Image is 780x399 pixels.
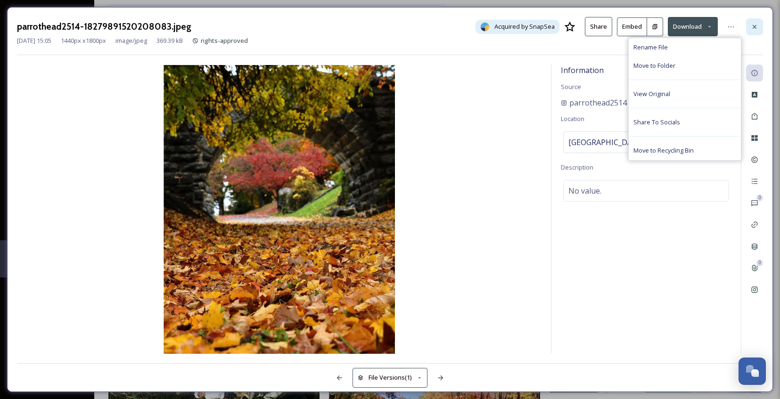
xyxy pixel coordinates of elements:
[569,97,627,108] span: parrothead2514
[585,17,612,36] button: Share
[115,36,147,45] span: image/jpeg
[480,22,490,32] img: snapsea-logo.png
[633,146,694,155] span: Move to Recycling Bin
[568,185,601,196] span: No value.
[61,36,106,45] span: 1440 px x 1800 px
[156,36,183,45] span: 369.39 kB
[756,195,763,201] div: 0
[668,17,718,36] button: Download
[17,36,51,45] span: [DATE] 15:05
[633,43,668,52] span: Rename File
[568,137,644,148] span: [GEOGRAPHIC_DATA]
[17,65,542,354] img: parrothead2514-18279891520208083.jpeg
[633,90,670,98] span: View Original
[756,260,763,266] div: 0
[561,65,604,75] span: Information
[739,358,766,385] button: Open Chat
[561,114,584,123] span: Location
[561,97,627,108] a: parrothead2514
[561,82,581,91] span: Source
[561,163,593,171] span: Description
[17,20,191,33] h3: parrothead2514-18279891520208083.jpeg
[617,17,647,36] button: Embed
[353,368,428,387] button: File Versions(1)
[201,36,248,45] span: rights-approved
[494,22,555,31] span: Acquired by SnapSea
[633,61,675,70] span: Move to Folder
[633,118,680,127] span: Share To Socials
